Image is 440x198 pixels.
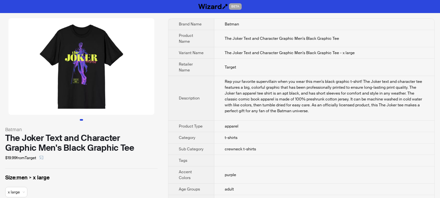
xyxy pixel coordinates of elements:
label: men > x large [5,174,158,182]
span: Category [179,135,195,140]
span: Brand Name [179,22,202,27]
span: purple [225,172,236,177]
span: Age Groups [179,187,200,192]
span: available [8,187,25,197]
span: Target [225,65,236,70]
span: Batman [225,22,239,27]
span: Accent Colors [179,169,192,180]
span: The Joker Text and Character Graphic Men's Black Graphic Tee - x large [225,50,355,55]
button: Go to slide 1 [80,119,83,121]
div: Batman [5,126,158,133]
span: crewneck t-shirts [225,146,256,152]
div: $19.99 from Target [5,153,158,163]
span: Tags [179,158,187,163]
span: apparel [225,124,238,129]
div: Rep your favorite supervillain when you wear this men's black graphic t-shirt! The Joker text and... [225,79,424,114]
span: Size : [5,174,17,181]
span: adult [225,187,234,192]
div: The Joker Text and Character Graphic Men's Black Graphic Tee [5,133,158,153]
img: The Joker Text and Character Graphic Men's Black Graphic Tee The Joker Text and Character Graphic... [8,18,154,115]
span: t-shirts [225,135,237,140]
span: Retailer Name [179,62,193,73]
span: select [39,156,43,160]
span: Description [179,96,200,101]
span: Variant Name [179,50,204,55]
span: The Joker Text and Character Graphic Men's Black Graphic Tee [225,36,339,41]
span: Product Type [179,124,203,129]
span: Product Name [179,33,193,44]
span: BETA [229,3,242,10]
span: Sub Category [179,146,204,152]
